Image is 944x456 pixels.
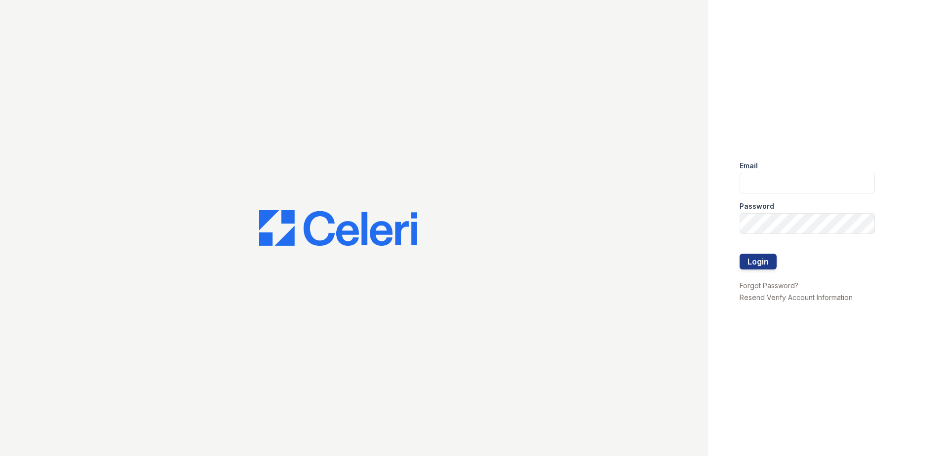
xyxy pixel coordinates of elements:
[740,293,853,302] a: Resend Verify Account Information
[740,201,774,211] label: Password
[740,161,758,171] label: Email
[259,210,417,246] img: CE_Logo_Blue-a8612792a0a2168367f1c8372b55b34899dd931a85d93a1a3d3e32e68fde9ad4.png
[740,254,777,269] button: Login
[740,281,798,290] a: Forgot Password?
